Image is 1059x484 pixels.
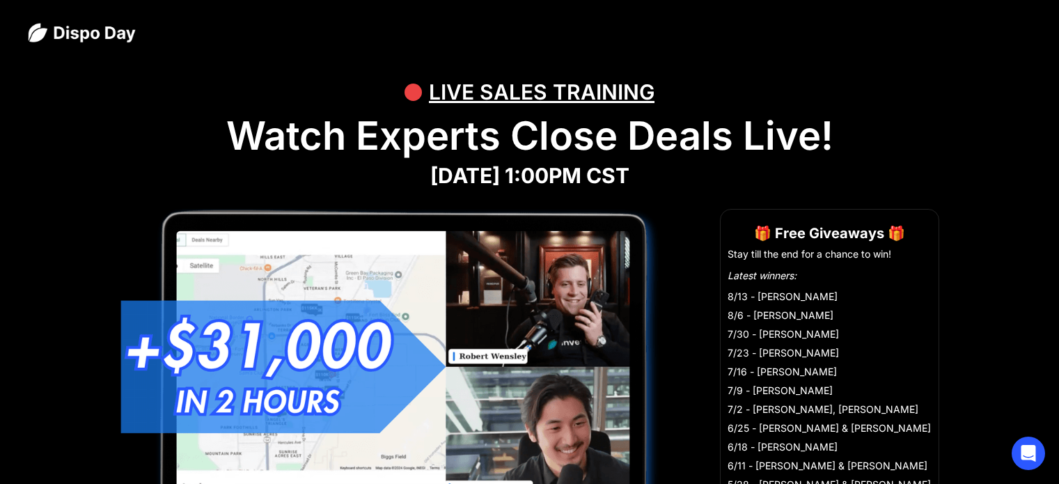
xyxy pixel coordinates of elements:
[28,113,1031,159] h1: Watch Experts Close Deals Live!
[754,225,905,242] strong: 🎁 Free Giveaways 🎁
[1012,437,1045,470] div: Open Intercom Messenger
[728,270,797,281] em: Latest winners:
[429,71,654,113] div: LIVE SALES TRAINING
[728,247,932,261] li: Stay till the end for a chance to win!
[430,163,629,188] strong: [DATE] 1:00PM CST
